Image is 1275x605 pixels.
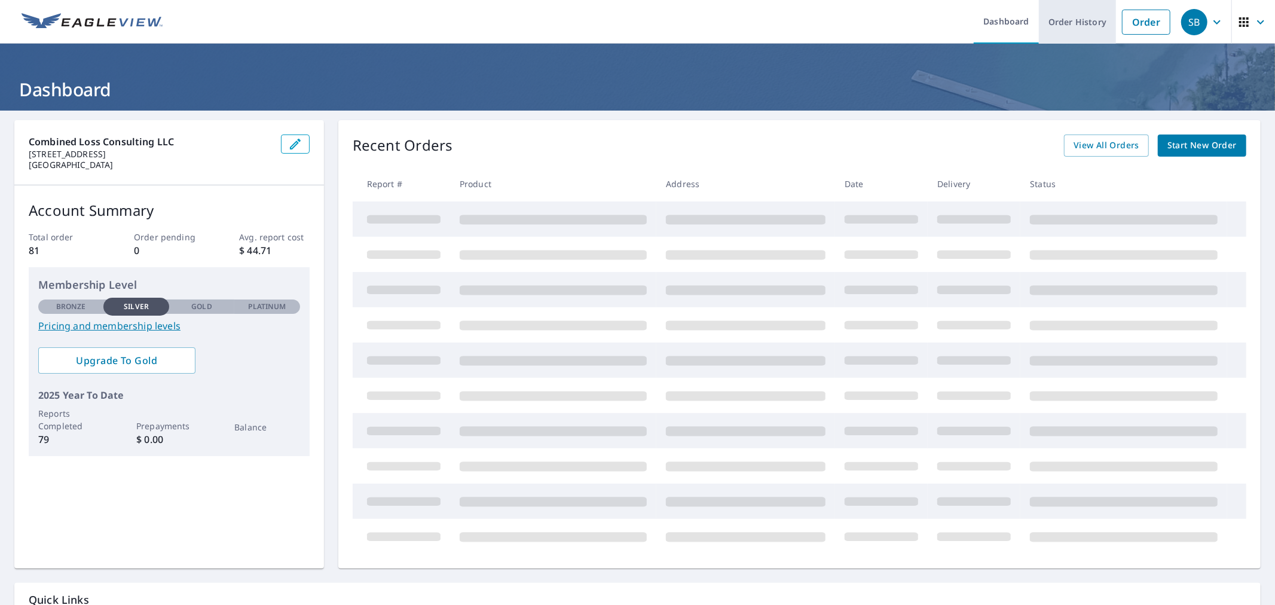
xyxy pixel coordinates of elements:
p: Reports Completed [38,407,103,432]
th: Status [1020,166,1227,201]
p: $ 0.00 [136,432,201,447]
p: Total order [29,231,99,243]
p: Avg. report cost [239,231,309,243]
p: Platinum [248,301,286,312]
a: Start New Order [1158,135,1246,157]
th: Delivery [928,166,1020,201]
p: 2025 Year To Date [38,388,300,402]
p: [GEOGRAPHIC_DATA] [29,160,271,170]
p: Prepayments [136,420,201,432]
span: Upgrade To Gold [48,354,186,367]
p: 0 [134,243,204,258]
th: Report # [353,166,450,201]
a: View All Orders [1064,135,1149,157]
a: Upgrade To Gold [38,347,195,374]
p: Silver [124,301,149,312]
p: Combined Loss Consulting LLC [29,135,271,149]
th: Date [835,166,928,201]
p: Gold [191,301,212,312]
p: Recent Orders [353,135,453,157]
p: $ 44.71 [239,243,309,258]
p: Order pending [134,231,204,243]
p: [STREET_ADDRESS] [29,149,271,160]
p: 79 [38,432,103,447]
p: Membership Level [38,277,300,293]
span: Start New Order [1167,138,1237,153]
span: View All Orders [1074,138,1139,153]
th: Product [450,166,656,201]
p: 81 [29,243,99,258]
img: EV Logo [22,13,163,31]
div: SB [1181,9,1207,35]
p: Balance [234,421,299,433]
th: Address [656,166,835,201]
p: Bronze [56,301,86,312]
a: Order [1122,10,1170,35]
a: Pricing and membership levels [38,319,300,333]
p: Account Summary [29,200,310,221]
h1: Dashboard [14,77,1261,102]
